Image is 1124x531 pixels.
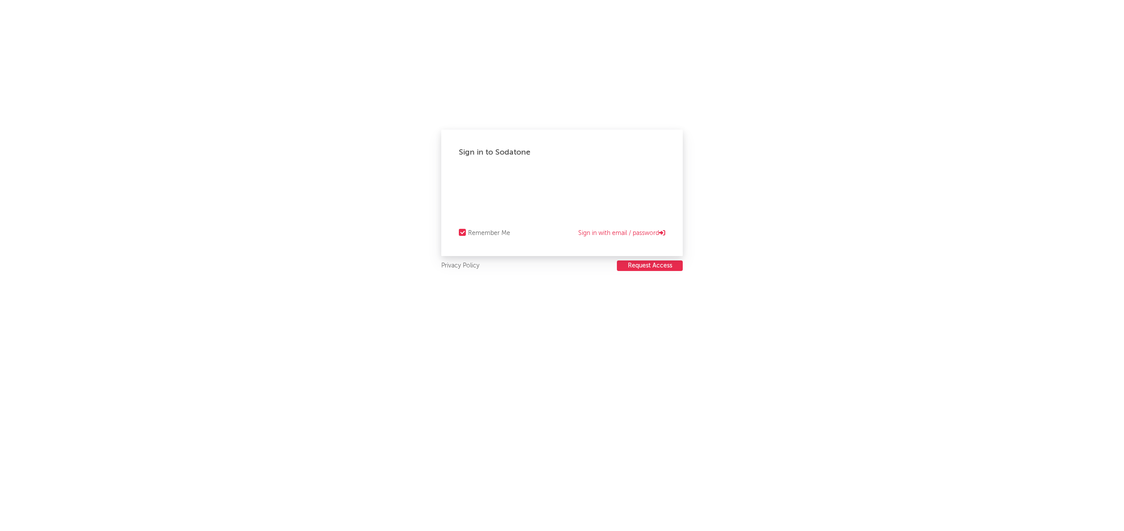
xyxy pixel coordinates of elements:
[617,260,683,271] button: Request Access
[578,228,665,238] a: Sign in with email / password
[459,147,665,158] div: Sign in to Sodatone
[468,228,510,238] div: Remember Me
[441,260,479,271] a: Privacy Policy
